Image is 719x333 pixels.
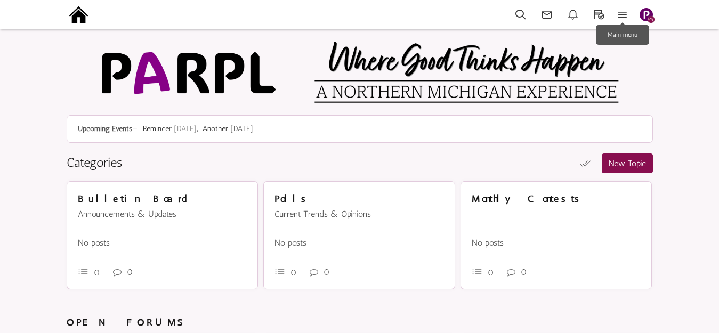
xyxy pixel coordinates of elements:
span: 0 [521,267,527,277]
img: output-onlinepngtools%20-%202025-09-15T191211.976.png [67,3,91,27]
span: 0 [324,267,329,277]
span: 0 [488,267,494,278]
a: Categories [67,155,122,170]
span: [DATE] [230,124,253,133]
span: 0 [94,267,100,278]
a: Monthly Contests [472,193,584,205]
a: Another [203,124,228,133]
img: Slide1.png [640,8,653,21]
a: Polls [274,193,311,205]
span: [DATE] [174,124,200,133]
span: 0 [290,267,296,278]
div: — [67,115,653,143]
a: Reminder [143,124,172,133]
a: Bulletin Board [78,193,188,205]
span: New Topic [609,158,646,168]
a: New Topic [602,153,653,173]
span: Upcoming Events [78,124,132,133]
span: 0 [127,267,133,277]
